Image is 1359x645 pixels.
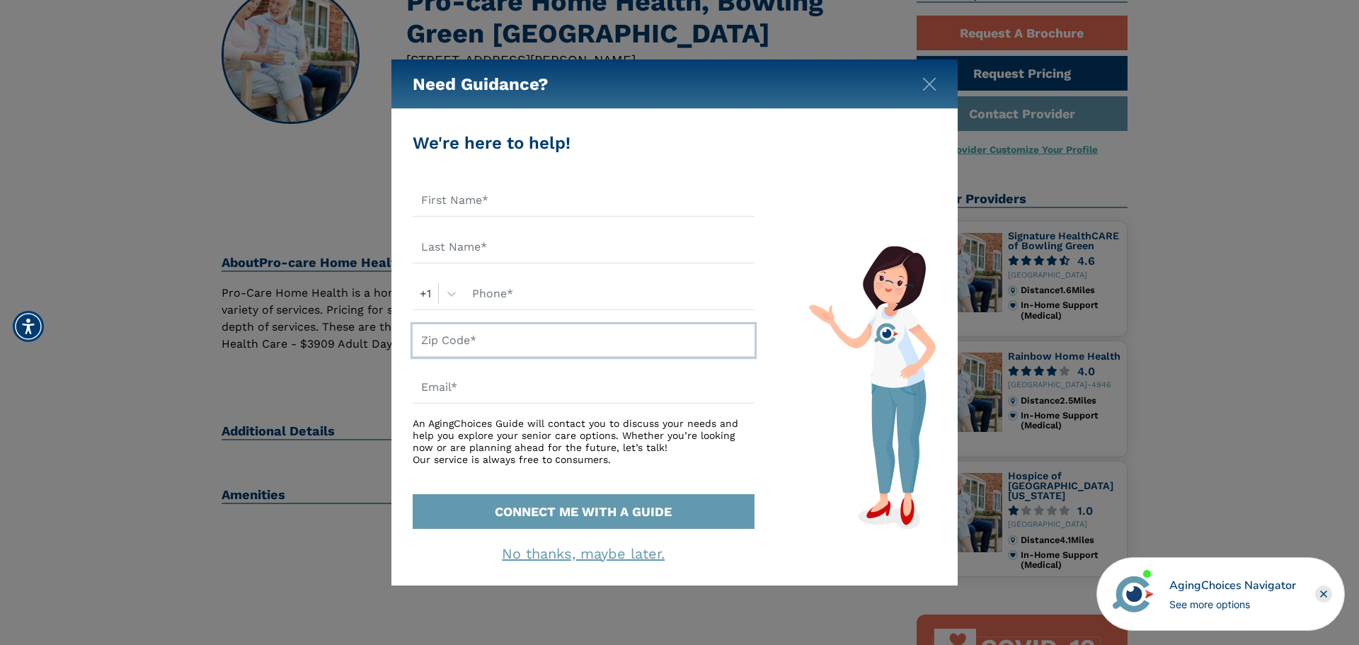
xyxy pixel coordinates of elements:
[13,311,44,342] div: Accessibility Menu
[1169,597,1296,612] div: See more options
[413,59,549,109] h5: Need Guidance?
[464,278,755,310] input: Phone*
[1169,577,1296,594] div: AgingChoices Navigator
[808,246,936,529] img: match-guide-form.svg
[922,77,936,91] img: modal-close.svg
[413,184,755,217] input: First Name*
[413,371,755,404] input: Email*
[922,74,936,89] button: Close
[502,545,665,562] a: No thanks, maybe later.
[413,231,755,263] input: Last Name*
[1315,586,1332,603] div: Close
[413,494,755,529] button: CONNECT ME WITH A GUIDE
[413,418,755,465] div: An AgingChoices Guide will contact you to discuss your needs and help you explore your senior car...
[1109,570,1157,618] img: avatar
[413,324,755,357] input: Zip Code*
[413,130,755,156] div: We're here to help!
